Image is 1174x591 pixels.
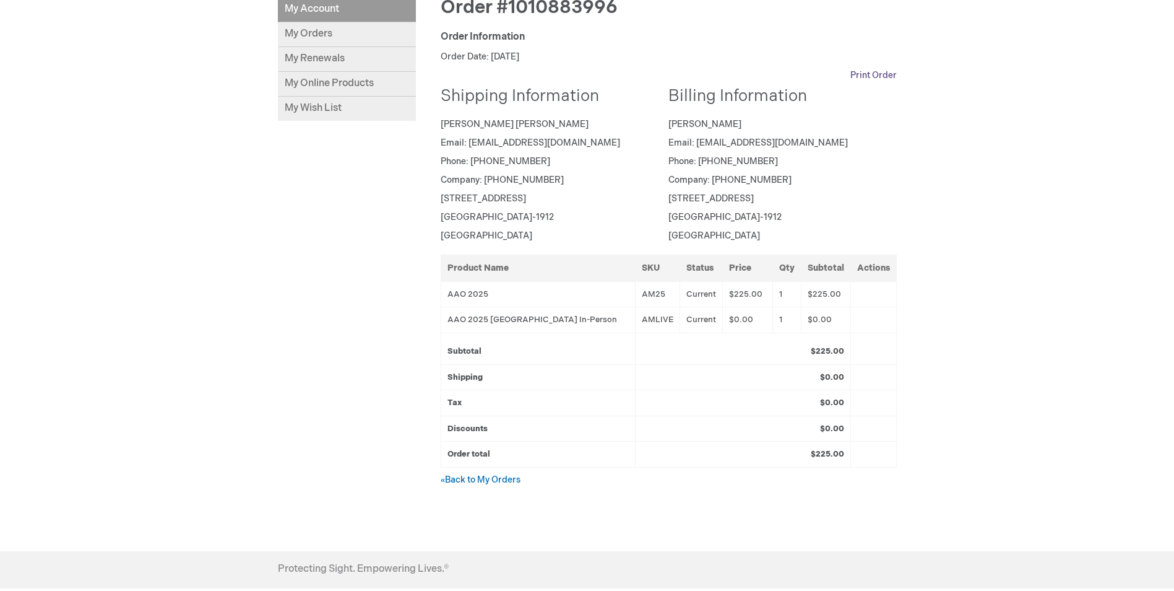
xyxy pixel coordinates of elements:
[668,88,887,106] h2: Billing Information
[850,69,897,82] a: Print Order
[441,51,897,63] p: Order Date: [DATE]
[441,475,520,485] a: «Back to My Orders
[278,47,416,72] a: My Renewals
[447,372,483,382] strong: Shipping
[441,193,526,204] span: [STREET_ADDRESS]
[441,476,445,485] small: «
[278,564,449,575] h4: Protecting Sight. Empowering Lives.®
[680,307,723,333] td: Current
[668,230,760,241] span: [GEOGRAPHIC_DATA]
[680,255,723,281] th: Status
[447,424,488,434] strong: Discounts
[668,193,754,204] span: [STREET_ADDRESS]
[278,97,416,121] a: My Wish List
[668,156,778,167] span: Phone: [PHONE_NUMBER]
[668,119,741,129] span: [PERSON_NAME]
[447,346,481,356] strong: Subtotal
[811,449,844,459] strong: $225.00
[441,88,660,106] h2: Shipping Information
[447,449,490,459] strong: Order total
[441,281,636,307] td: AAO 2025
[441,230,532,241] span: [GEOGRAPHIC_DATA]
[441,307,636,333] td: AAO 2025 [GEOGRAPHIC_DATA] In-Person
[636,255,680,281] th: SKU
[723,307,772,333] td: $0.00
[441,119,589,129] span: [PERSON_NAME] [PERSON_NAME]
[441,138,620,148] span: Email: [EMAIL_ADDRESS][DOMAIN_NAME]
[636,281,680,307] td: AM25
[801,307,850,333] td: $0.00
[723,281,772,307] td: $225.00
[850,255,896,281] th: Actions
[636,307,680,333] td: AMLIVE
[811,346,844,356] strong: $225.00
[441,175,564,185] span: Company: [PHONE_NUMBER]
[441,156,550,167] span: Phone: [PHONE_NUMBER]
[447,398,462,408] strong: Tax
[278,22,416,47] a: My Orders
[772,255,801,281] th: Qty
[772,307,801,333] td: 1
[441,255,636,281] th: Product Name
[668,175,792,185] span: Company: [PHONE_NUMBER]
[820,424,844,434] strong: $0.00
[801,281,850,307] td: $225.00
[441,212,554,222] span: [GEOGRAPHIC_DATA]-1912
[772,281,801,307] td: 1
[668,212,782,222] span: [GEOGRAPHIC_DATA]-1912
[668,138,848,148] span: Email: [EMAIL_ADDRESS][DOMAIN_NAME]
[820,372,844,382] strong: $0.00
[801,255,850,281] th: Subtotal
[723,255,772,281] th: Price
[680,281,723,307] td: Current
[820,398,844,408] strong: $0.00
[278,72,416,97] a: My Online Products
[441,30,897,45] div: Order Information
